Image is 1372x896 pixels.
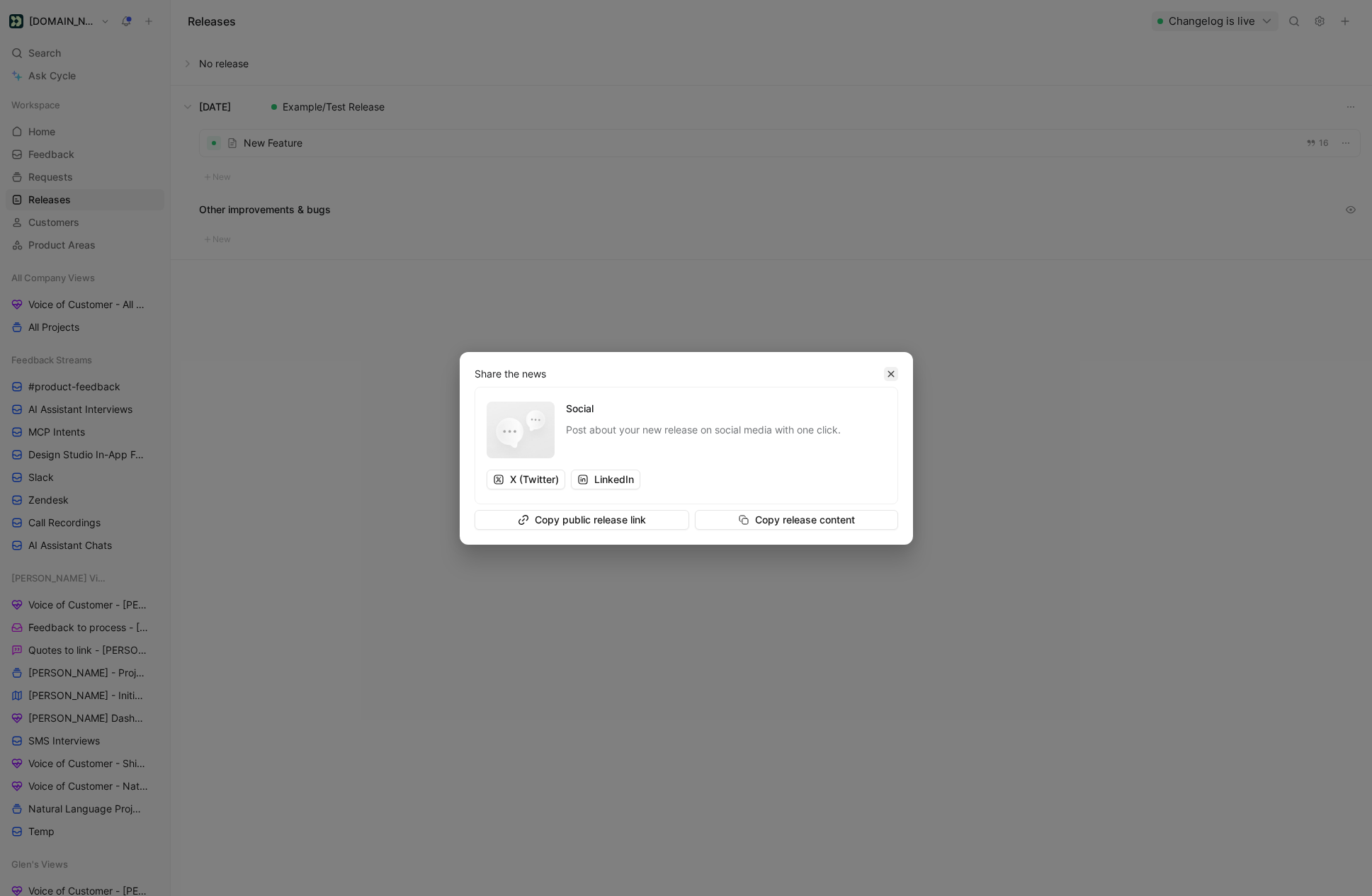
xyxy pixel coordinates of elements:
span: LinkedIn [577,471,634,488]
p: Post about your new release on social media with one click. [566,421,841,438]
button: Copy public release link [475,510,689,530]
img: social-BlKEDNAz.jpg [487,402,555,458]
h2: Share the news [475,367,546,381]
button: X (Twitter) [487,470,565,489]
h3: Social [566,402,841,416]
span: Copy public release link [481,511,683,528]
button: Copy release content [695,510,898,530]
button: LinkedIn [571,470,640,489]
span: X (Twitter) [493,471,559,488]
span: Copy release content [701,511,892,528]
